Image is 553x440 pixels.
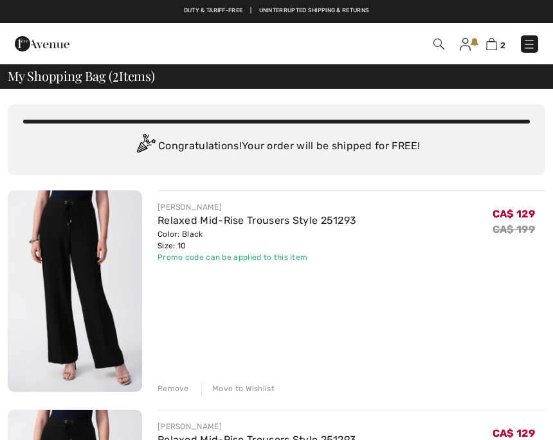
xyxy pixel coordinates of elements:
span: 2 [500,41,505,50]
span: CA$ 129 [493,427,535,439]
a: 2 [486,36,505,51]
img: Menu [523,38,536,51]
img: Congratulation2.svg [132,134,158,160]
s: CA$ 199 [493,223,535,235]
img: Shopping Bag [486,38,497,50]
div: Congratulations! Your order will be shipped for FREE! [23,134,530,160]
img: Search [433,39,444,50]
div: Color: Black Size: 10 [158,228,356,252]
a: Relaxed Mid-Rise Trousers Style 251293 [158,214,356,226]
div: Remove [158,383,189,394]
span: CA$ 129 [493,208,535,220]
img: Relaxed Mid-Rise Trousers Style 251293 [8,190,142,392]
div: Promo code can be applied to this item [158,252,356,263]
div: [PERSON_NAME] [158,201,356,213]
div: [PERSON_NAME] [158,421,356,432]
img: 1ère Avenue [15,31,69,57]
a: 1ère Avenue [15,37,69,49]
img: My Info [460,38,471,51]
span: 2 [113,66,119,83]
div: Move to Wishlist [201,383,275,394]
span: My Shopping Bag ( Items) [8,69,155,82]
